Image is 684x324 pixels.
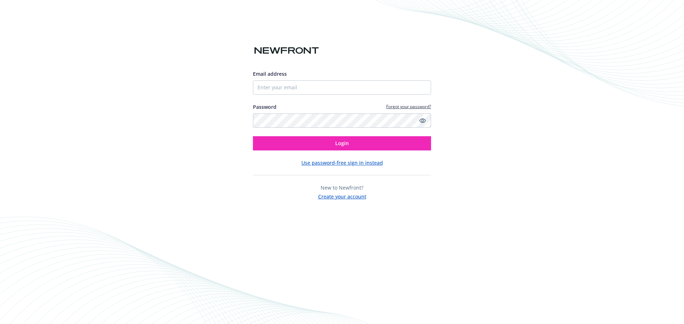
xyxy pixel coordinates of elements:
[253,80,431,95] input: Enter your email
[253,113,431,128] input: Enter your password
[335,140,349,147] span: Login
[321,184,363,191] span: New to Newfront?
[301,159,383,166] button: Use password-free sign in instead
[386,103,431,110] a: Forgot your password?
[253,70,287,77] span: Email address
[253,44,320,57] img: Newfront logo
[418,116,427,125] a: Show password
[253,136,431,150] button: Login
[318,191,366,200] button: Create your account
[253,103,276,111] label: Password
